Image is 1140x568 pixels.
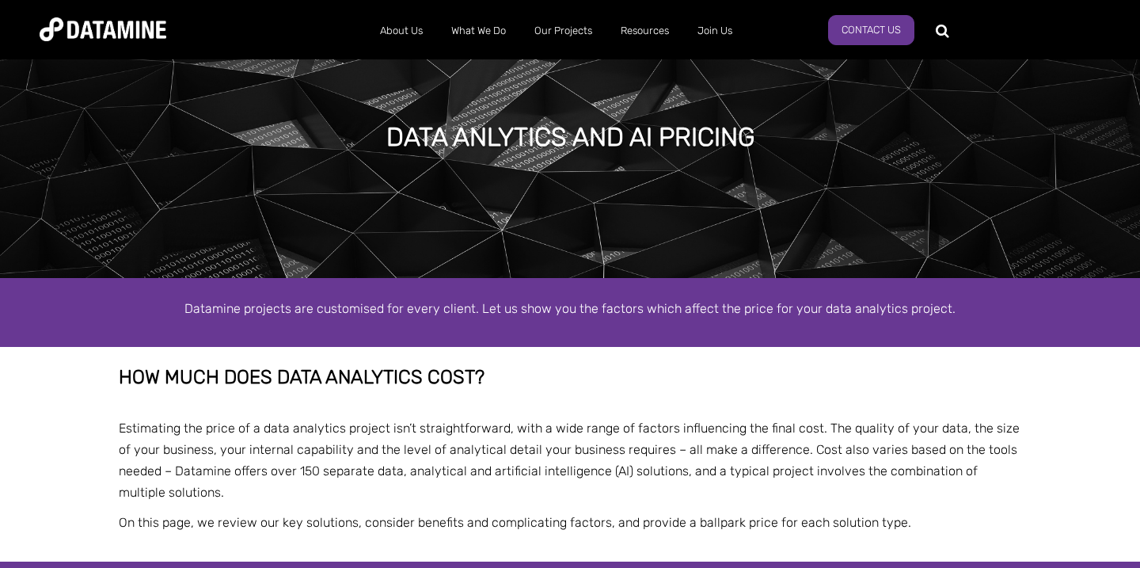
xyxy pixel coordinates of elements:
span: On this page, we review our key solutions, consider benefits and complicating factors, and provid... [119,515,911,530]
a: Resources [606,10,683,51]
h1: Data anlytics and AI pricing [386,120,754,154]
a: Contact Us [828,15,914,45]
a: Our Projects [520,10,606,51]
span: Estimating the price of a data analytics project isn’t straightforward, with a wide range of fact... [119,421,1020,501]
p: Datamine projects are customised for every client. Let us show you the factors which affect the p... [119,298,1021,319]
a: What We Do [437,10,520,51]
span: How much does data analytics cost? [119,366,484,388]
img: Banking & Financial [119,541,120,542]
a: About Us [366,10,437,51]
img: Datamine [40,17,166,41]
a: Join Us [683,10,747,51]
